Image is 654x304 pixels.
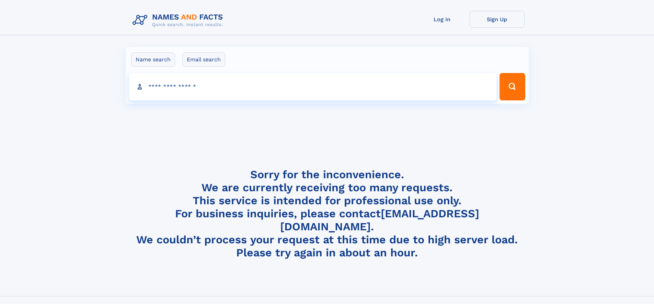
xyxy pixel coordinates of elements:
[415,11,470,28] a: Log In
[182,52,225,67] label: Email search
[470,11,525,28] a: Sign Up
[500,73,525,100] button: Search Button
[130,11,229,29] img: Logo Names and Facts
[280,207,479,233] a: [EMAIL_ADDRESS][DOMAIN_NAME]
[130,168,525,259] h4: Sorry for the inconvenience. We are currently receiving too many requests. This service is intend...
[129,73,497,100] input: search input
[131,52,175,67] label: Name search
